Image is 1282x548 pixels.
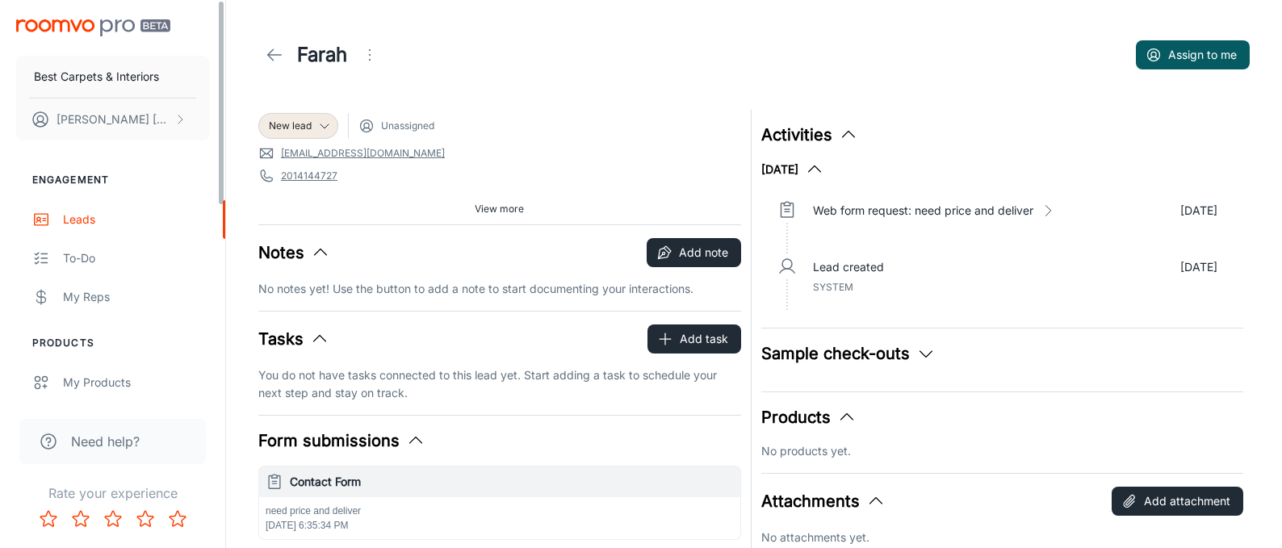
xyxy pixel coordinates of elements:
[1136,40,1250,69] button: Assign to me
[761,123,858,147] button: Activities
[16,98,209,140] button: [PERSON_NAME] [PERSON_NAME]
[34,68,159,86] p: Best Carpets & Interiors
[354,39,386,71] button: Open menu
[761,405,857,429] button: Products
[161,503,194,535] button: Rate 5 star
[813,202,1033,220] p: Web form request: need price and deliver
[16,56,209,98] button: Best Carpets & Interiors
[761,489,886,513] button: Attachments
[258,280,741,298] p: No notes yet! Use the button to add a note to start documenting your interactions.
[381,119,434,133] span: Unassigned
[258,366,741,402] p: You do not have tasks connected to this lead yet. Start adding a task to schedule your next step ...
[468,197,530,221] button: View more
[71,432,140,451] span: Need help?
[13,483,212,503] p: Rate your experience
[266,520,349,531] span: [DATE] 6:35:34 PM
[813,281,853,293] span: System
[281,169,337,183] a: 2014144727
[63,211,209,228] div: Leads
[269,119,312,133] span: New lead
[259,466,740,539] button: Contact Formneed price and deliver[DATE] 6:35:34 PM
[1180,202,1217,220] p: [DATE]
[63,288,209,306] div: My Reps
[1180,258,1217,276] p: [DATE]
[761,529,1244,546] p: No attachments yet.
[258,113,338,139] div: New lead
[65,503,97,535] button: Rate 2 star
[97,503,129,535] button: Rate 3 star
[57,111,170,128] p: [PERSON_NAME] [PERSON_NAME]
[258,327,329,351] button: Tasks
[266,504,734,518] p: need price and deliver
[290,473,734,491] h6: Contact Form
[63,374,209,391] div: My Products
[258,241,330,265] button: Notes
[16,19,170,36] img: Roomvo PRO Beta
[297,40,347,69] h1: Farah
[32,503,65,535] button: Rate 1 star
[1112,487,1243,516] button: Add attachment
[258,429,425,453] button: Form submissions
[475,202,524,216] span: View more
[129,503,161,535] button: Rate 4 star
[281,146,445,161] a: [EMAIL_ADDRESS][DOMAIN_NAME]
[761,160,824,179] button: [DATE]
[647,238,741,267] button: Add note
[813,258,884,276] p: Lead created
[761,442,1244,460] p: No products yet.
[761,341,936,366] button: Sample check-outs
[63,249,209,267] div: To-do
[647,324,741,353] button: Add task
